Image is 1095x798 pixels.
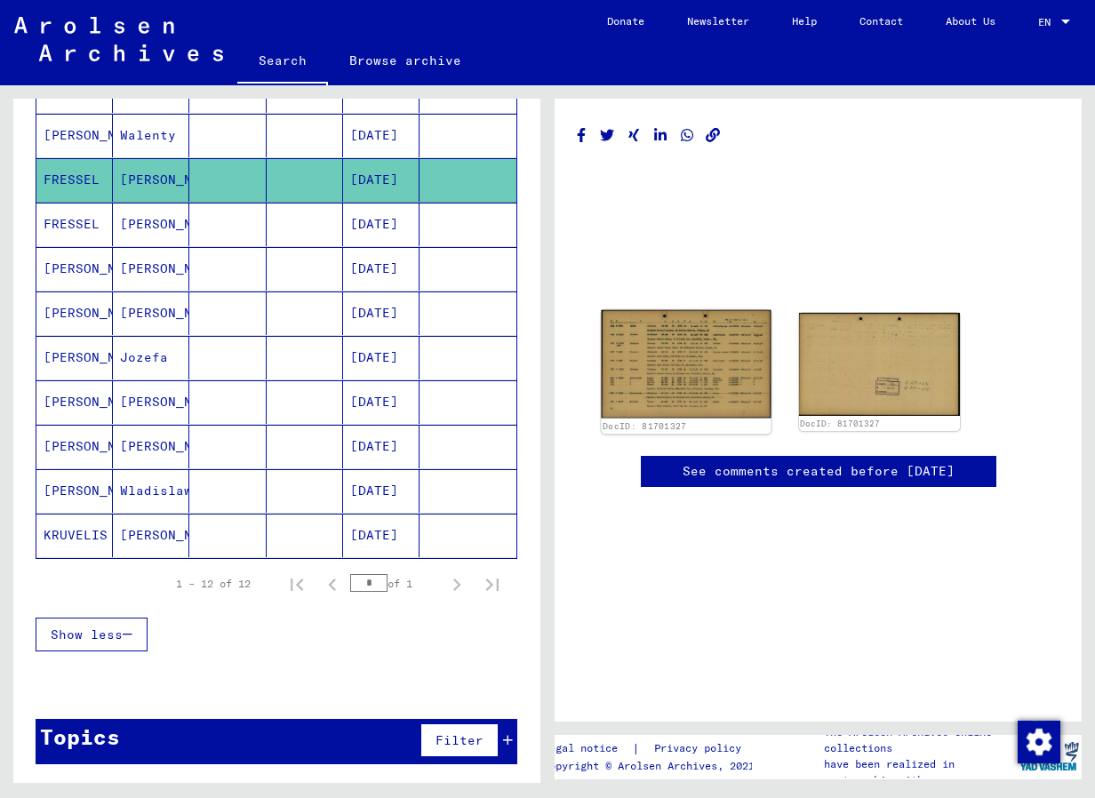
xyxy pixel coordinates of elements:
[439,566,475,602] button: Next page
[36,203,113,246] mat-cell: FRESSEL
[420,723,499,757] button: Filter
[350,575,439,592] div: of 1
[603,421,687,432] a: DocID: 81701327
[343,425,420,468] mat-cell: [DATE]
[640,739,763,758] a: Privacy policy
[1038,16,1058,28] span: EN
[343,247,420,291] mat-cell: [DATE]
[279,566,315,602] button: First page
[36,114,113,157] mat-cell: [PERSON_NAME]
[343,291,420,335] mat-cell: [DATE]
[237,39,328,85] a: Search
[824,724,1016,756] p: The Arolsen Archives online collections
[436,732,484,748] span: Filter
[113,425,189,468] mat-cell: [PERSON_NAME]
[51,626,123,642] span: Show less
[1018,721,1060,763] img: Change consent
[36,291,113,335] mat-cell: [PERSON_NAME]
[36,469,113,513] mat-cell: [PERSON_NAME]
[601,310,771,419] img: 001.jpg
[36,158,113,202] mat-cell: FRESSEL
[40,721,120,753] div: Topics
[113,336,189,379] mat-cell: Jozefa
[113,291,189,335] mat-cell: [PERSON_NAME]
[113,247,189,291] mat-cell: [PERSON_NAME]
[543,758,763,774] p: Copyright © Arolsen Archives, 2021
[343,514,420,557] mat-cell: [DATE]
[113,469,189,513] mat-cell: Wladislaw
[572,124,591,147] button: Share on Facebook
[36,336,113,379] mat-cell: [PERSON_NAME]
[678,124,697,147] button: Share on WhatsApp
[113,514,189,557] mat-cell: [PERSON_NAME]
[36,247,113,291] mat-cell: [PERSON_NAME]
[704,124,723,147] button: Copy link
[14,17,223,61] img: Arolsen_neg.svg
[625,124,643,147] button: Share on Xing
[824,756,1016,788] p: have been realized in partnership with
[343,114,420,157] mat-cell: [DATE]
[1016,734,1083,778] img: yv_logo.png
[343,203,420,246] mat-cell: [DATE]
[36,425,113,468] mat-cell: [PERSON_NAME]
[799,313,961,416] img: 002.jpg
[36,380,113,424] mat-cell: [PERSON_NAME]
[683,462,955,481] a: See comments created before [DATE]
[113,380,189,424] mat-cell: [PERSON_NAME]
[543,739,632,758] a: Legal notice
[36,618,148,651] button: Show less
[328,39,483,82] a: Browse archive
[113,114,189,157] mat-cell: Walenty
[36,514,113,557] mat-cell: KRUVELIS
[343,158,420,202] mat-cell: [DATE]
[343,380,420,424] mat-cell: [DATE]
[800,419,880,428] a: DocID: 81701327
[113,203,189,246] mat-cell: [PERSON_NAME]
[651,124,670,147] button: Share on LinkedIn
[598,124,617,147] button: Share on Twitter
[475,566,510,602] button: Last page
[315,566,350,602] button: Previous page
[343,336,420,379] mat-cell: [DATE]
[113,158,189,202] mat-cell: [PERSON_NAME]
[176,576,251,592] div: 1 – 12 of 12
[343,469,420,513] mat-cell: [DATE]
[543,739,763,758] div: |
